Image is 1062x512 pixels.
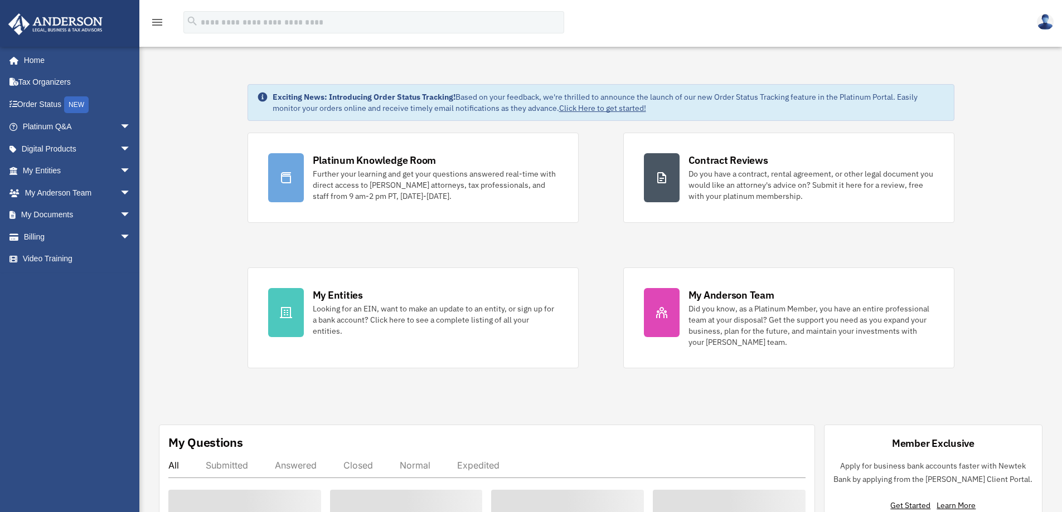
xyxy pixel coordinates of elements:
[892,436,974,450] div: Member Exclusive
[8,93,148,116] a: Order StatusNEW
[8,160,148,182] a: My Entitiesarrow_drop_down
[248,267,579,368] a: My Entities Looking for an EIN, want to make an update to an entity, or sign up for a bank accoun...
[313,153,437,167] div: Platinum Knowledge Room
[168,460,179,471] div: All
[833,459,1033,486] p: Apply for business bank accounts faster with Newtek Bank by applying from the [PERSON_NAME] Clien...
[400,460,430,471] div: Normal
[248,133,579,223] a: Platinum Knowledge Room Further your learning and get your questions answered real-time with dire...
[5,13,106,35] img: Anderson Advisors Platinum Portal
[688,153,768,167] div: Contract Reviews
[120,204,142,227] span: arrow_drop_down
[313,168,558,202] div: Further your learning and get your questions answered real-time with direct access to [PERSON_NAM...
[120,226,142,248] span: arrow_drop_down
[273,91,945,114] div: Based on your feedback, we're thrilled to announce the launch of our new Order Status Tracking fe...
[1037,14,1054,30] img: User Pic
[8,49,142,71] a: Home
[343,460,373,471] div: Closed
[151,16,164,29] i: menu
[623,267,954,368] a: My Anderson Team Did you know, as a Platinum Member, you have an entire professional team at your...
[120,182,142,204] span: arrow_drop_down
[120,138,142,160] span: arrow_drop_down
[937,500,976,510] a: Learn More
[688,168,934,202] div: Do you have a contract, rental agreement, or other legal document you would like an attorney's ad...
[8,204,148,226] a: My Documentsarrow_drop_down
[8,226,148,248] a: Billingarrow_drop_down
[688,288,774,302] div: My Anderson Team
[8,116,148,138] a: Platinum Q&Aarrow_drop_down
[8,71,148,94] a: Tax Organizers
[313,288,363,302] div: My Entities
[64,96,89,113] div: NEW
[206,460,248,471] div: Submitted
[168,434,243,451] div: My Questions
[120,116,142,139] span: arrow_drop_down
[186,15,198,27] i: search
[275,460,317,471] div: Answered
[559,103,646,113] a: Click Here to get started!
[313,303,558,337] div: Looking for an EIN, want to make an update to an entity, or sign up for a bank account? Click her...
[457,460,500,471] div: Expedited
[8,182,148,204] a: My Anderson Teamarrow_drop_down
[120,160,142,183] span: arrow_drop_down
[688,303,934,348] div: Did you know, as a Platinum Member, you have an entire professional team at your disposal? Get th...
[151,19,164,29] a: menu
[8,248,148,270] a: Video Training
[890,500,935,510] a: Get Started
[623,133,954,223] a: Contract Reviews Do you have a contract, rental agreement, or other legal document you would like...
[273,92,455,102] strong: Exciting News: Introducing Order Status Tracking!
[8,138,148,160] a: Digital Productsarrow_drop_down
